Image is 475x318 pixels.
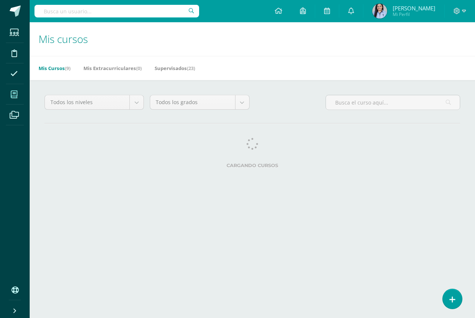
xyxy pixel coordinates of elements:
[372,4,387,19] img: cdc16fff3c5c8b399b450a5fe84502e6.png
[150,95,249,109] a: Todos los grados
[155,62,195,74] a: Supervisados(23)
[187,65,195,72] span: (23)
[326,95,460,110] input: Busca el curso aquí...
[39,32,88,46] span: Mis cursos
[393,11,435,17] span: Mi Perfil
[83,62,142,74] a: Mis Extracurriculares(0)
[34,5,199,17] input: Busca un usuario...
[45,95,144,109] a: Todos los niveles
[156,95,229,109] span: Todos los grados
[393,4,435,12] span: [PERSON_NAME]
[65,65,70,72] span: (9)
[44,163,460,168] label: Cargando cursos
[136,65,142,72] span: (0)
[50,95,124,109] span: Todos los niveles
[39,62,70,74] a: Mis Cursos(9)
